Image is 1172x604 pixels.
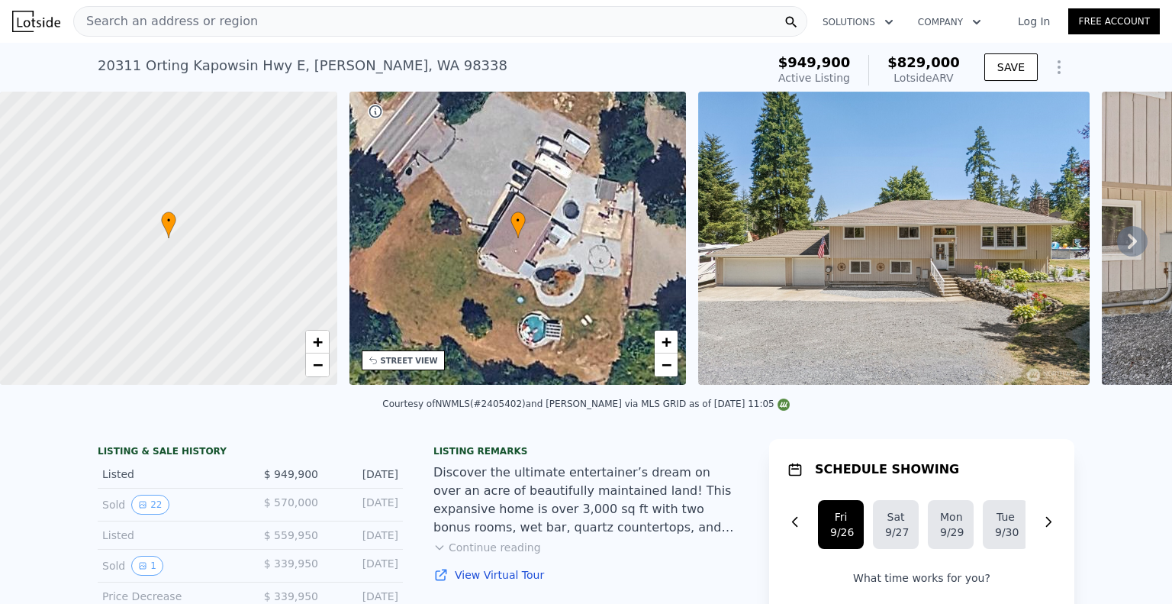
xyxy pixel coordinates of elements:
button: View historical data [131,495,169,515]
div: [DATE] [330,589,398,604]
span: • [510,214,526,228]
div: Tue [995,509,1016,525]
span: $ 339,950 [264,557,318,570]
div: Mon [940,509,961,525]
div: • [161,212,176,238]
div: Sold [102,556,238,576]
div: 20311 Orting Kapowsin Hwy E , [PERSON_NAME] , WA 98338 [98,55,507,76]
div: [DATE] [330,556,398,576]
span: $829,000 [887,54,960,70]
span: $949,900 [778,54,851,70]
div: [DATE] [330,495,398,515]
div: 9/27 [885,525,906,540]
button: Mon9/29 [928,500,974,549]
div: • [510,212,526,238]
button: SAVE [984,53,1038,81]
button: Show Options [1044,52,1074,82]
img: Lotside [12,11,60,32]
a: Log In [1000,14,1068,29]
div: Listing remarks [433,445,739,457]
span: $ 570,000 [264,496,318,509]
span: • [161,214,176,228]
div: Lotside ARV [887,70,960,86]
div: Listed [102,467,238,482]
div: STREET VIEW [381,355,438,367]
div: Fri [830,509,852,525]
span: $ 559,950 [264,529,318,541]
span: $ 949,900 [264,468,318,480]
div: LISTING & SALE HISTORY [98,445,403,460]
div: Listed [102,528,238,543]
span: + [312,332,322,351]
div: [DATE] [330,528,398,543]
div: Discover the ultimate entertainer’s dream on over an acre of beautifully maintained land! This ex... [433,463,739,537]
h1: SCHEDULE SHOWING [815,460,959,479]
div: [DATE] [330,467,398,482]
div: Sold [102,495,238,515]
img: NWMLS Logo [778,399,790,411]
p: What time works for you? [787,570,1056,586]
span: $ 339,950 [264,590,318,602]
div: Price Decrease [102,589,238,604]
span: − [662,355,671,374]
div: 9/30 [995,525,1016,540]
span: Active Listing [778,72,850,84]
a: Zoom in [306,331,329,354]
span: − [312,355,322,374]
a: Zoom in [655,331,678,354]
div: Courtesy of NWMLS (#2405402) and [PERSON_NAME] via MLS GRID as of [DATE] 11:05 [382,399,789,409]
div: Sat [885,509,906,525]
div: 9/29 [940,525,961,540]
button: Solutions [810,8,906,36]
div: 9/26 [830,525,852,540]
button: Continue reading [433,540,541,555]
button: Company [906,8,993,36]
button: Fri9/26 [818,500,864,549]
button: Sat9/27 [873,500,919,549]
img: Sale: 167082095 Parcel: 100445854 [698,92,1089,385]
button: View historical data [131,556,163,576]
a: Zoom out [655,354,678,376]
span: + [662,332,671,351]
a: Free Account [1068,8,1160,34]
a: View Virtual Tour [433,567,739,583]
button: Tue9/30 [983,500,1029,549]
span: Search an address or region [74,12,258,31]
a: Zoom out [306,354,329,376]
